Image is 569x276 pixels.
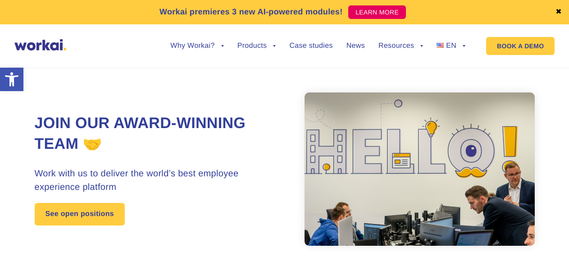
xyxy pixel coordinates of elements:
a: LEARN MORE [348,5,406,19]
span: EN [446,42,456,50]
a: ✖ [555,9,562,16]
h3: Work with us to deliver the world’s best employee experience platform [35,167,285,194]
a: Products [237,42,276,50]
a: Case studies [289,42,332,50]
a: Why Workai? [170,42,223,50]
h1: Join our award-winning team 🤝 [35,113,285,155]
p: Workai premieres 3 new AI-powered modules! [159,6,343,18]
a: Resources [378,42,423,50]
a: See open positions [35,203,125,225]
a: BOOK A DEMO [486,37,555,55]
a: News [346,42,365,50]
